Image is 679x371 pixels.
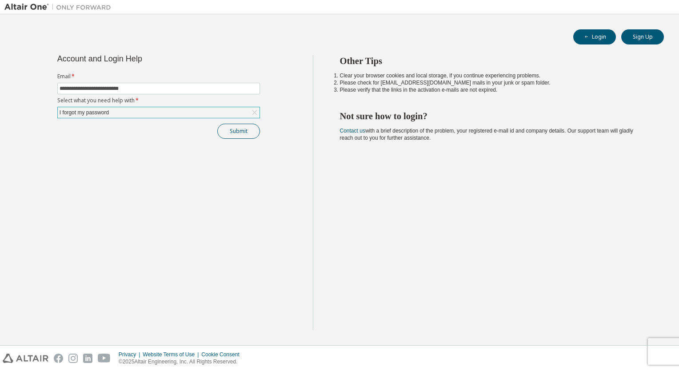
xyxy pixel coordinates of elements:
img: facebook.svg [54,354,63,363]
div: Account and Login Help [57,55,220,62]
a: Contact us [340,128,365,134]
img: Altair One [4,3,116,12]
img: instagram.svg [68,354,78,363]
button: Login [573,29,616,44]
div: Website Terms of Use [143,351,201,358]
button: Submit [217,124,260,139]
div: Privacy [119,351,143,358]
label: Select what you need help with [57,97,260,104]
img: altair_logo.svg [3,354,48,363]
li: Clear your browser cookies and local storage, if you continue experiencing problems. [340,72,648,79]
p: © 2025 Altair Engineering, Inc. All Rights Reserved. [119,358,245,366]
h2: Not sure how to login? [340,110,648,122]
span: with a brief description of the problem, your registered e-mail id and company details. Our suppo... [340,128,633,141]
div: Cookie Consent [201,351,244,358]
li: Please check for [EMAIL_ADDRESS][DOMAIN_NAME] mails in your junk or spam folder. [340,79,648,86]
div: I forgot my password [58,107,260,118]
img: linkedin.svg [83,354,92,363]
img: youtube.svg [98,354,111,363]
button: Sign Up [621,29,664,44]
label: Email [57,73,260,80]
li: Please verify that the links in the activation e-mails are not expired. [340,86,648,93]
div: I forgot my password [58,108,110,117]
h2: Other Tips [340,55,648,67]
